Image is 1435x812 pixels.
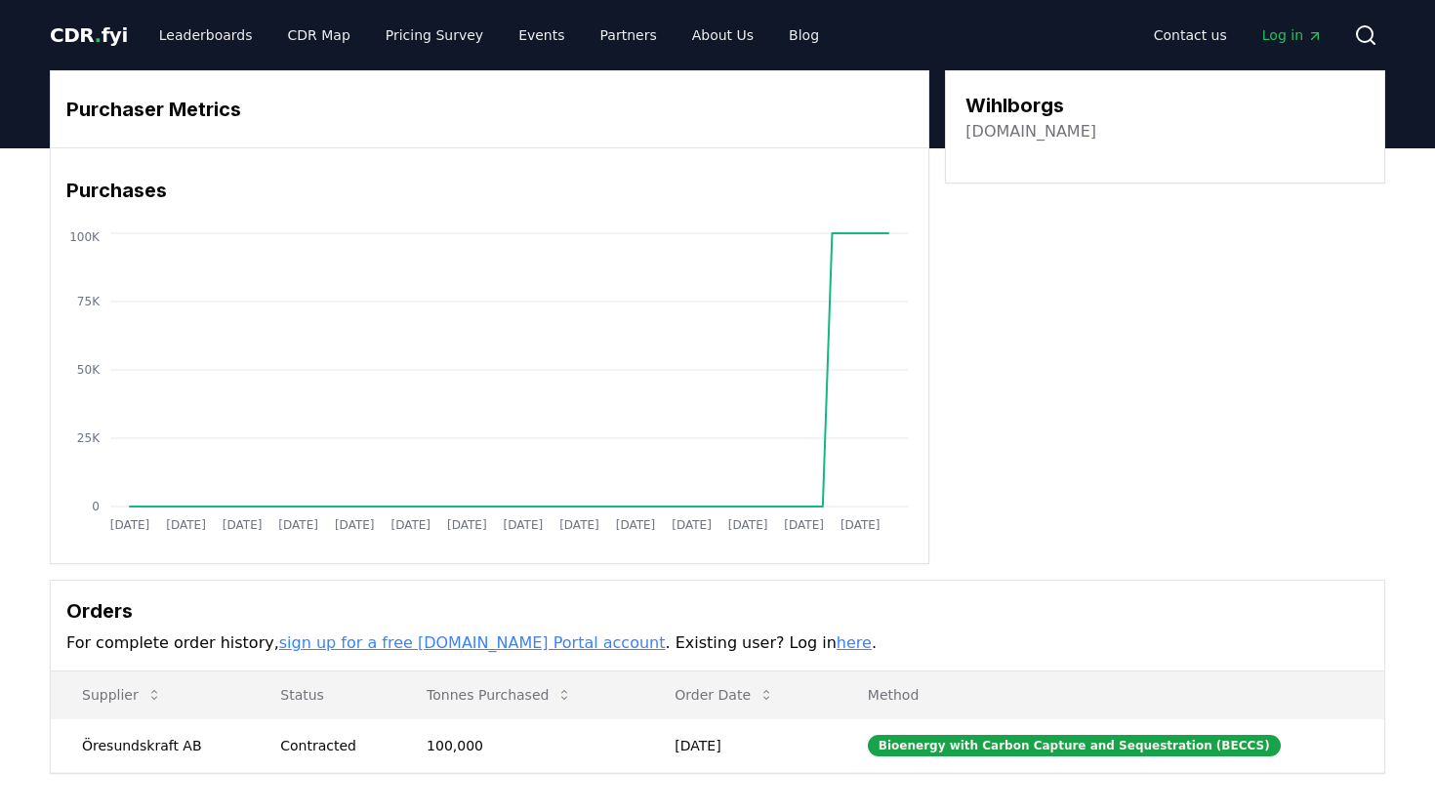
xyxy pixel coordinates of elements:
tspan: [DATE] [504,518,544,532]
tspan: [DATE] [728,518,768,532]
tspan: [DATE] [840,518,881,532]
a: CDR Map [272,18,366,53]
tspan: [DATE] [223,518,263,532]
p: Method [852,685,1369,705]
a: About Us [676,18,769,53]
td: Öresundskraft AB [51,718,249,772]
tspan: 100K [69,230,101,244]
button: Supplier [66,675,178,714]
h3: Purchases [66,176,913,205]
button: Order Date [659,675,790,714]
tspan: [DATE] [110,518,150,532]
p: Status [265,685,380,705]
a: [DOMAIN_NAME] [965,120,1096,143]
tspan: [DATE] [447,518,487,532]
a: Partners [585,18,673,53]
a: Contact us [1138,18,1243,53]
a: Log in [1247,18,1338,53]
nav: Main [1138,18,1338,53]
td: 100,000 [395,718,643,772]
nav: Main [143,18,835,53]
tspan: [DATE] [616,518,656,532]
button: Tonnes Purchased [411,675,588,714]
a: sign up for a free [DOMAIN_NAME] Portal account [279,633,666,652]
div: Bioenergy with Carbon Capture and Sequestration (BECCS) [868,735,1281,756]
td: [DATE] [643,718,836,772]
div: Contracted [280,736,380,755]
span: Log in [1262,25,1323,45]
tspan: [DATE] [390,518,430,532]
span: . [95,23,102,47]
span: CDR fyi [50,23,128,47]
tspan: [DATE] [278,518,318,532]
tspan: [DATE] [166,518,206,532]
tspan: [DATE] [784,518,824,532]
h3: Orders [66,596,1369,626]
tspan: 25K [77,431,101,445]
tspan: 0 [92,500,100,513]
tspan: [DATE] [335,518,375,532]
tspan: [DATE] [559,518,599,532]
h3: Purchaser Metrics [66,95,913,124]
tspan: [DATE] [672,518,712,532]
a: Pricing Survey [370,18,499,53]
a: Events [503,18,580,53]
tspan: 50K [77,363,101,377]
a: here [837,633,872,652]
a: Leaderboards [143,18,268,53]
h3: Wihlborgs [965,91,1096,120]
a: Blog [773,18,835,53]
p: For complete order history, . Existing user? Log in . [66,631,1369,655]
tspan: 75K [77,295,101,308]
a: CDR.fyi [50,21,128,49]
